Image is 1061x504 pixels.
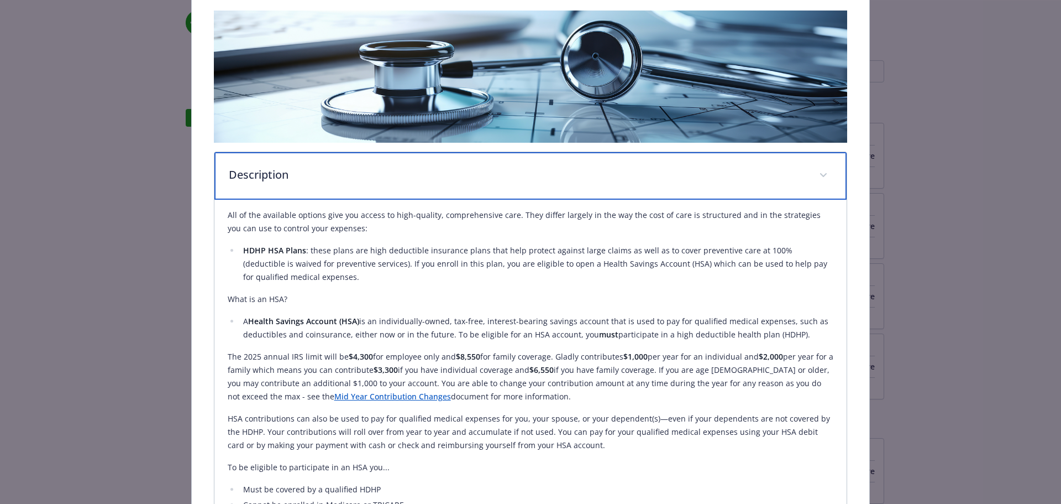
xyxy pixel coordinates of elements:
strong: $8,550 [456,351,480,362]
p: Description [229,167,806,183]
strong: HDHP HSA Plans [243,245,306,256]
p: HSA contributions can also be used to pay for qualified medical expenses for you, your spouse, or... [228,412,834,452]
strong: $4,300 [349,351,373,362]
strong: $6,550 [529,365,554,375]
p: What is an HSA? [228,293,834,306]
a: Mid Year Contribution Changes [334,391,451,402]
p: The 2025 annual IRS limit will be for employee only and for family coverage. Gladly contributes p... [228,350,834,403]
strong: Health Savings Account (HSA) [248,316,359,326]
li: : these plans are high deductible insurance plans that help protect against large claims as well ... [240,244,834,284]
li: A is an individually-owned, tax-free, interest-bearing savings account that is used to pay for qu... [240,315,834,341]
strong: must [599,329,618,340]
p: All of the available options give you access to high-quality, comprehensive care. They differ lar... [228,209,834,235]
div: Description [214,152,847,200]
strong: $1,000 [623,351,648,362]
strong: $3,300 [374,365,398,375]
img: banner [214,11,848,143]
p: To be eligible to participate in an HSA you... [228,461,834,474]
strong: $2,000 [759,351,783,362]
li: Must be covered by a qualified HDHP [240,483,834,496]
